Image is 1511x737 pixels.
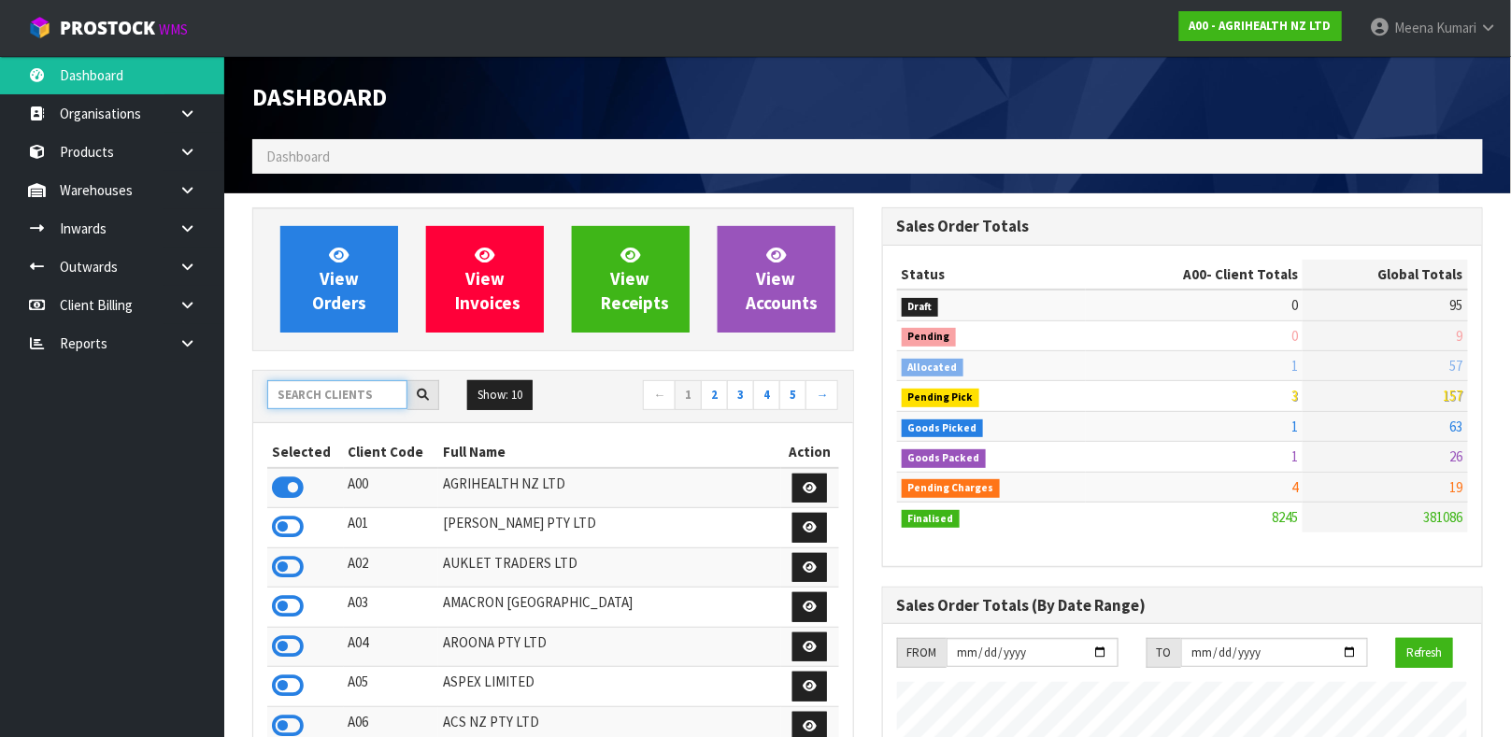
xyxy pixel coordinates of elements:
[643,380,676,410] a: ←
[902,298,939,317] span: Draft
[805,380,838,410] a: →
[902,389,980,407] span: Pending Pick
[344,547,439,588] td: A02
[601,244,670,314] span: View Receipts
[438,468,781,508] td: AGRIHEALTH NZ LTD
[1291,447,1298,465] span: 1
[701,380,728,410] a: 2
[902,359,964,377] span: Allocated
[567,380,839,413] nav: Page navigation
[1179,11,1342,41] a: A00 - AGRIHEALTH NZ LTD
[467,380,533,410] button: Show: 10
[438,547,781,588] td: AUKLET TRADERS LTD
[897,260,1086,290] th: Status
[344,588,439,628] td: A03
[1303,260,1468,290] th: Global Totals
[1457,327,1463,345] span: 9
[252,81,387,112] span: Dashboard
[344,627,439,667] td: A04
[426,226,544,333] a: ViewInvoices
[28,16,51,39] img: cube-alt.png
[438,627,781,667] td: AROONA PTY LTD
[1291,357,1298,375] span: 1
[1291,296,1298,314] span: 0
[747,244,819,314] span: View Accounts
[1183,265,1206,283] span: A00
[280,226,398,333] a: ViewOrders
[1450,418,1463,435] span: 63
[1190,18,1332,34] strong: A00 - AGRIHEALTH NZ LTD
[902,328,957,347] span: Pending
[1450,357,1463,375] span: 57
[344,667,439,707] td: A05
[267,380,407,409] input: Search clients
[438,508,781,548] td: [PERSON_NAME] PTY LTD
[727,380,754,410] a: 3
[718,226,835,333] a: ViewAccounts
[897,218,1469,235] h3: Sales Order Totals
[344,437,439,467] th: Client Code
[1291,387,1298,404] span: 3
[1147,638,1181,668] div: TO
[344,468,439,508] td: A00
[1450,296,1463,314] span: 95
[897,597,1469,615] h3: Sales Order Totals (By Date Range)
[1394,19,1433,36] span: Meena
[1291,327,1298,345] span: 0
[779,380,806,410] a: 5
[897,638,947,668] div: FROM
[1291,478,1298,496] span: 4
[312,244,366,314] span: View Orders
[675,380,702,410] a: 1
[781,437,839,467] th: Action
[266,148,330,165] span: Dashboard
[902,510,961,529] span: Finalised
[438,437,781,467] th: Full Name
[902,479,1001,498] span: Pending Charges
[902,449,987,468] span: Goods Packed
[753,380,780,410] a: 4
[1444,387,1463,404] span: 157
[1450,478,1463,496] span: 19
[1450,447,1463,465] span: 26
[572,226,690,333] a: ViewReceipts
[1436,19,1476,36] span: Kumari
[159,21,188,38] small: WMS
[1291,418,1298,435] span: 1
[438,667,781,707] td: ASPEX LIMITED
[1086,260,1304,290] th: - Client Totals
[455,244,520,314] span: View Invoices
[60,16,155,40] span: ProStock
[1272,508,1298,526] span: 8245
[267,437,344,467] th: Selected
[1424,508,1463,526] span: 381086
[438,588,781,628] td: AMACRON [GEOGRAPHIC_DATA]
[344,508,439,548] td: A01
[1396,638,1453,668] button: Refresh
[902,419,984,438] span: Goods Picked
